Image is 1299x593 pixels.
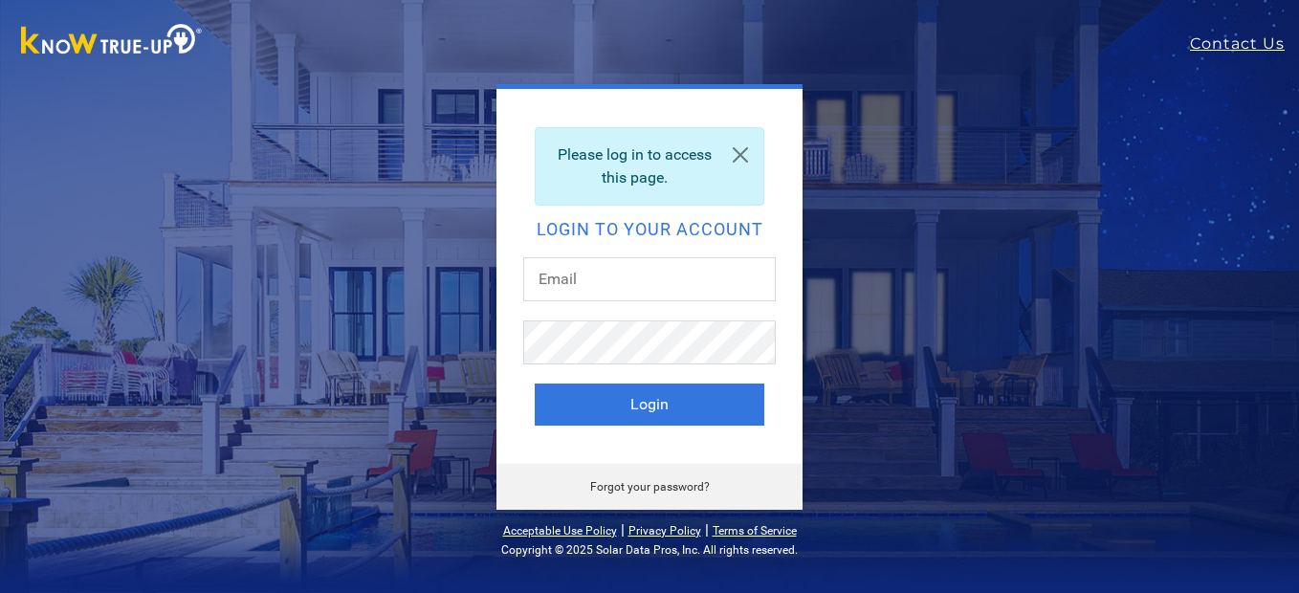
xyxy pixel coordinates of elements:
a: Forgot your password? [590,480,710,494]
input: Email [523,257,776,301]
button: Login [535,384,764,426]
a: Acceptable Use Policy [503,524,617,538]
a: Privacy Policy [628,524,701,538]
span: | [621,520,625,538]
a: Contact Us [1190,33,1299,55]
h2: Login to your account [535,221,764,238]
span: | [705,520,709,538]
a: Close [717,128,763,182]
img: Know True-Up [11,20,212,63]
a: Terms of Service [713,524,797,538]
div: Please log in to access this page. [535,127,764,206]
